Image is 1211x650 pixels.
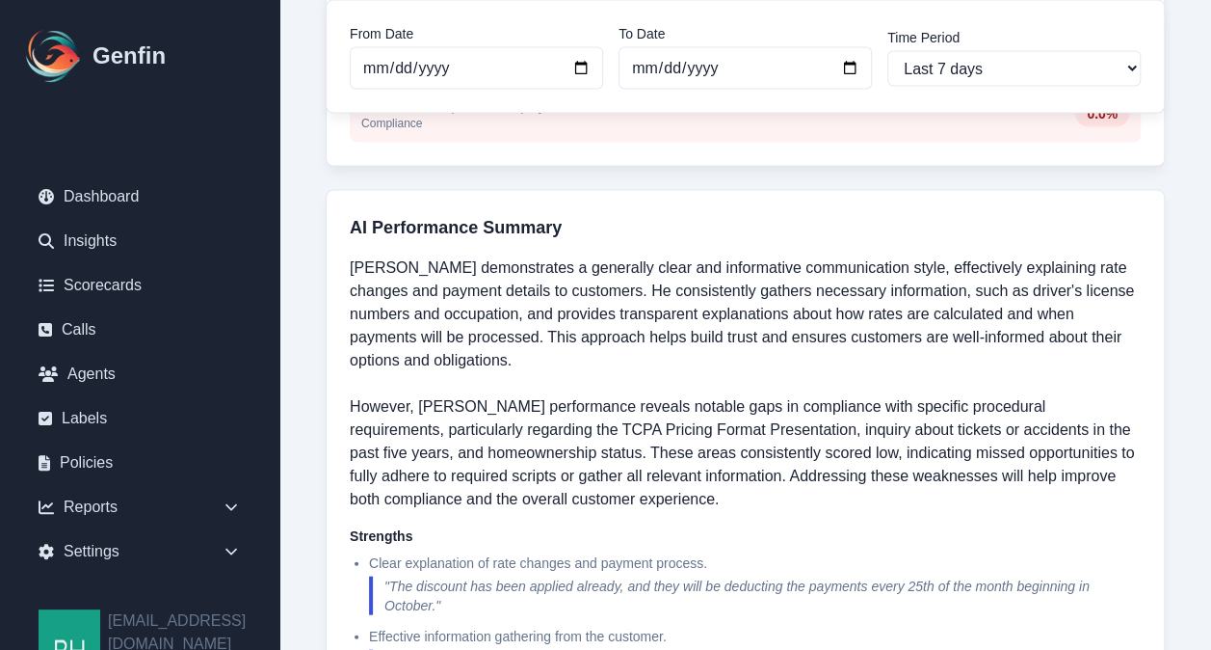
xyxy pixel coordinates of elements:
[23,355,256,393] a: Agents
[23,266,256,305] a: Scorecards
[350,24,603,43] label: From Date
[23,311,256,349] a: Calls
[887,28,1141,47] label: Time Period
[350,527,1141,546] h5: Strengths
[23,177,256,216] a: Dashboard
[23,532,256,571] div: Settings
[23,488,256,527] div: Reports
[361,116,1067,131] p: Compliance
[369,627,1141,646] p: Effective information gathering from the customer.
[369,577,1141,615] blockquote: " The discount has been applied already, and they will be deducting the payments every 25th of th...
[23,222,256,260] a: Insights
[23,444,256,482] a: Policies
[92,41,166,71] h1: Genfin
[350,214,1141,241] h3: AI Performance Summary
[1075,100,1129,127] span: 0.0 %
[350,257,1141,511] p: [PERSON_NAME] demonstrates a generally clear and informative communication style, effectively exp...
[23,399,256,438] a: Labels
[23,25,85,87] img: Logo
[619,24,872,43] label: To Date
[369,554,1141,573] p: Clear explanation of rate changes and payment process.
